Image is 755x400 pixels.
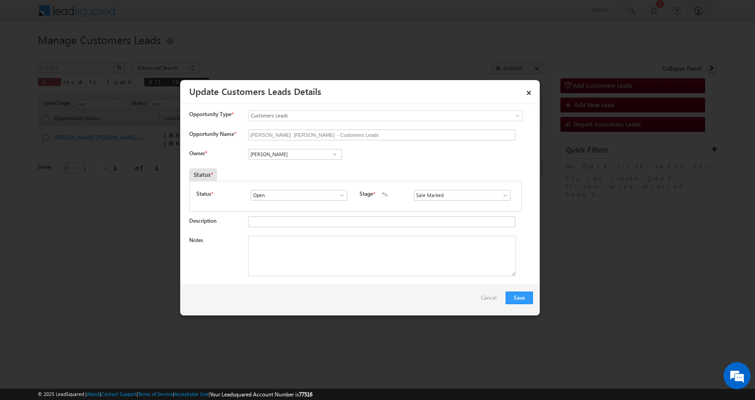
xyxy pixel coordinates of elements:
[481,292,501,309] a: Cancel
[299,391,312,398] span: 77516
[189,237,203,243] label: Notes
[147,4,169,26] div: Minimize live chat window
[334,191,345,200] a: Show All Items
[174,391,209,397] a: Acceptable Use
[251,190,347,201] input: Type to Search
[189,217,217,224] label: Description
[329,150,340,159] a: Show All Items
[360,190,373,198] label: Stage
[189,85,321,97] a: Update Customers Leads Details
[248,149,342,160] input: Type to Search
[506,292,533,304] button: Save
[122,277,163,289] em: Start Chat
[12,83,164,270] textarea: Type your message and hit 'Enter'
[101,391,137,397] a: Contact Support
[210,391,312,398] span: Your Leadsquared Account Number is
[38,390,312,399] span: © 2025 LeadSquared | | | | |
[189,150,207,157] label: Owner
[47,47,151,59] div: Chat with us now
[189,130,236,137] label: Opportunity Name
[87,391,100,397] a: About
[249,112,486,120] span: Customers Leads
[414,190,511,201] input: Type to Search
[15,47,38,59] img: d_60004797649_company_0_60004797649
[497,191,508,200] a: Show All Items
[189,168,217,181] div: Status
[196,190,211,198] label: Status
[189,110,231,118] span: Opportunity Type
[521,83,537,99] a: ×
[248,110,523,121] a: Customers Leads
[138,391,173,397] a: Terms of Service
